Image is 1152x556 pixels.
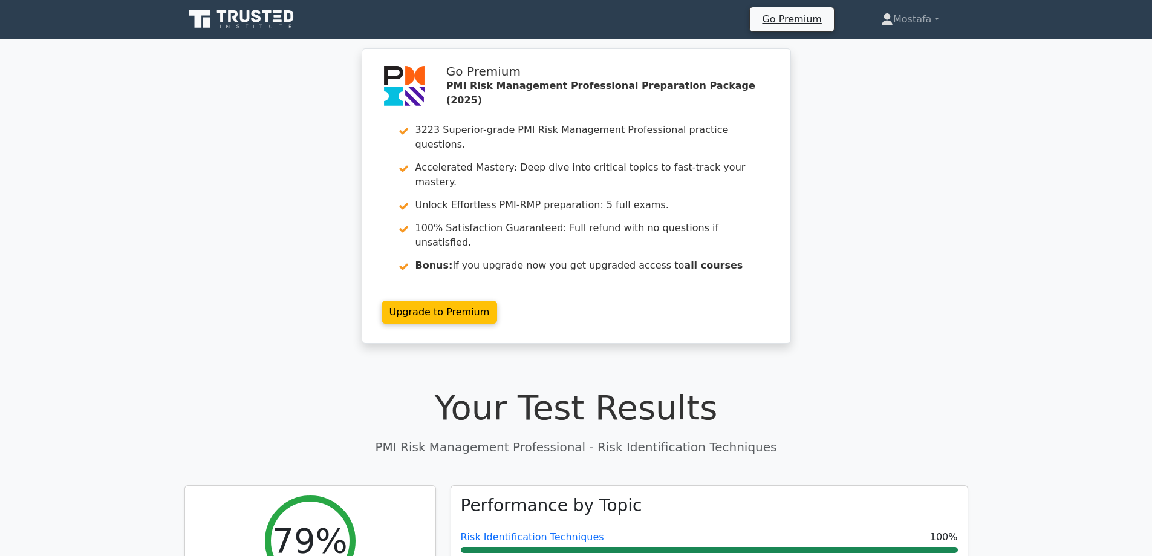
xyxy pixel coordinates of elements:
[184,387,968,428] h1: Your Test Results
[382,301,498,324] a: Upgrade to Premium
[930,530,958,545] span: 100%
[461,531,604,543] a: Risk Identification Techniques
[184,438,968,456] p: PMI Risk Management Professional - Risk Identification Techniques
[852,7,968,31] a: Mostafa
[755,11,828,27] a: Go Premium
[461,495,642,516] h3: Performance by Topic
